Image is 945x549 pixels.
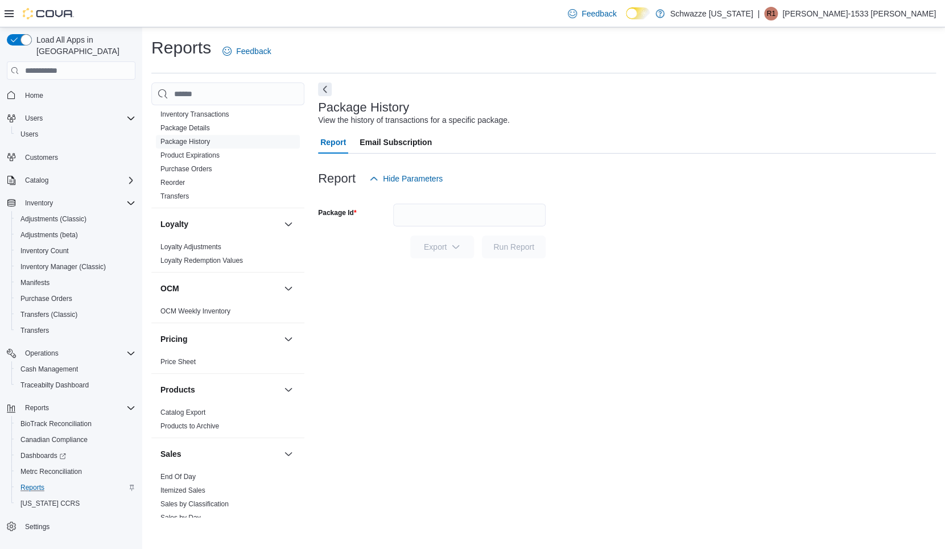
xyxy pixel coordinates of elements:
span: Feedback [581,8,616,19]
a: Customers [20,151,63,164]
p: Schwazze [US_STATE] [670,7,753,20]
button: Catalog [20,174,53,187]
a: Feedback [563,2,621,25]
span: Customers [25,153,58,162]
span: Reports [20,483,44,492]
span: Dashboards [16,449,135,463]
a: Adjustments (Classic) [16,212,91,226]
span: Operations [20,346,135,360]
span: Products to Archive [160,422,219,431]
span: Package Details [160,123,210,133]
a: Inventory Count [16,244,73,258]
p: [PERSON_NAME]-1533 [PERSON_NAME] [782,7,936,20]
span: Washington CCRS [16,497,135,510]
h3: Products [160,384,195,395]
a: Dashboards [16,449,71,463]
span: Users [20,130,38,139]
a: Inventory Manager (Classic) [16,260,110,274]
button: OCM [160,283,279,294]
button: Purchase Orders [11,291,140,307]
span: End Of Day [160,472,196,481]
button: Adjustments (Classic) [11,211,140,227]
a: Sales by Day [160,514,201,522]
span: Report [320,131,346,154]
span: Metrc Reconciliation [20,467,82,476]
a: Feedback [218,40,275,63]
span: Export [417,236,467,258]
a: Transfers [16,324,53,337]
span: OCM Weekly Inventory [160,307,230,316]
button: Users [20,112,47,125]
span: Traceabilty Dashboard [20,381,89,390]
p: | [757,7,760,20]
a: Purchase Orders [16,292,77,306]
div: OCM [151,304,304,323]
a: Loyalty Adjustments [160,243,221,251]
span: Manifests [20,278,49,287]
span: Transfers [160,192,189,201]
span: Reports [20,401,135,415]
button: Users [2,110,140,126]
div: Inventory [151,39,304,208]
a: Transfers [160,192,189,200]
button: Inventory [20,196,57,210]
div: Products [151,406,304,437]
a: Itemized Sales [160,486,205,494]
button: Operations [2,345,140,361]
button: Sales [160,448,279,460]
button: Inventory [2,195,140,211]
span: Transfers [16,324,135,337]
button: Next [318,82,332,96]
span: Reports [16,481,135,494]
a: Users [16,127,43,141]
a: Settings [20,520,54,534]
a: Catalog Export [160,408,205,416]
span: Load All Apps in [GEOGRAPHIC_DATA] [32,34,135,57]
button: Inventory Count [11,243,140,259]
button: Sales [282,447,295,461]
span: Catalog [20,174,135,187]
span: Users [20,112,135,125]
span: Cash Management [16,362,135,376]
span: Canadian Compliance [20,435,88,444]
input: Dark Mode [626,7,650,19]
a: Manifests [16,276,54,290]
a: Purchase Orders [160,165,212,173]
a: Product Expirations [160,151,220,159]
button: Hide Parameters [365,167,447,190]
span: Inventory Transactions [160,110,229,119]
div: Loyalty [151,240,304,272]
button: Products [160,384,279,395]
span: Sales by Classification [160,500,229,509]
button: Loyalty [282,217,295,231]
span: Inventory [20,196,135,210]
button: Metrc Reconciliation [11,464,140,480]
button: Settings [2,518,140,535]
a: BioTrack Reconciliation [16,417,96,431]
h3: Loyalty [160,218,188,230]
span: Adjustments (beta) [20,230,78,240]
a: Loyalty Redemption Values [160,257,243,265]
span: Adjustments (Classic) [16,212,135,226]
span: [US_STATE] CCRS [20,499,80,508]
span: Itemized Sales [160,486,205,495]
span: Purchase Orders [20,294,72,303]
span: Home [25,91,43,100]
span: Hide Parameters [383,173,443,184]
span: R1 [766,7,775,20]
span: Inventory [25,199,53,208]
span: Run Report [493,241,534,253]
a: Metrc Reconciliation [16,465,86,478]
button: Catalog [2,172,140,188]
button: Adjustments (beta) [11,227,140,243]
h1: Reports [151,36,211,59]
button: Canadian Compliance [11,432,140,448]
span: Operations [25,349,59,358]
button: Reports [11,480,140,496]
button: Operations [20,346,63,360]
span: BioTrack Reconciliation [16,417,135,431]
span: Catalog Export [160,408,205,417]
div: View the history of transactions for a specific package. [318,114,510,126]
h3: OCM [160,283,179,294]
span: Transfers (Classic) [20,310,77,319]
